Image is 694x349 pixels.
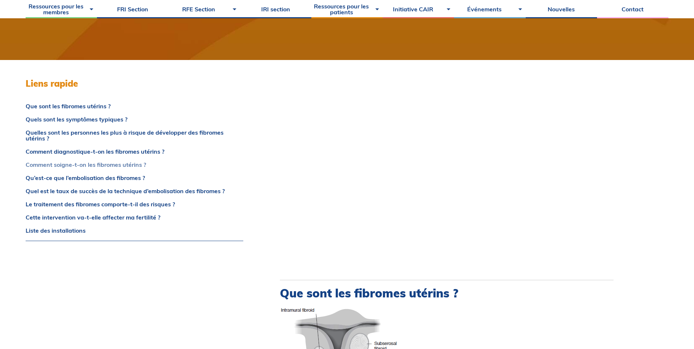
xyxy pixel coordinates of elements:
[280,286,614,300] h2: Que sont les fibromes utérins ?
[26,162,243,168] a: Comment soigne-t-on les fibromes utérins ?
[26,130,243,141] a: Quelles sont les personnes les plus à risque de développer des fibromes utérins ?
[26,188,243,194] a: Quel est le taux de succès de la technique d’embolisation des fibromes ?
[26,175,243,181] a: Qu’est-ce que l’embolisation des fibromes ?
[26,228,243,233] a: Liste des installations
[26,78,243,89] h3: Liens rapide
[26,103,243,109] a: Que sont les fibromes utérins ?
[26,116,243,122] a: Quels sont les symptômes typiques ?
[26,201,243,207] a: Le traitement des fibromes comporte-t-il des risques ?
[26,214,243,220] a: Cette intervention va-t-elle affecter ma fertilité ?
[26,149,243,154] a: Comment diagnostique-t-on les fibromes utérins ?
